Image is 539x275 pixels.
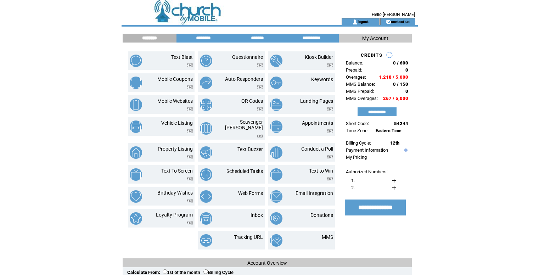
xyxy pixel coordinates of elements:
span: 2. [351,185,355,190]
span: Time Zone: [346,128,369,133]
img: account_icon.gif [352,19,358,25]
img: kiosk-builder.png [270,55,282,67]
span: 54244 [394,121,408,126]
img: help.gif [403,148,408,152]
img: text-buzzer.png [200,146,212,159]
span: Prepaid: [346,67,362,73]
a: Loyalty Program [156,212,193,218]
img: email-integration.png [270,190,282,203]
img: web-forms.png [200,190,212,203]
img: mobile-coupons.png [130,77,142,89]
img: property-listing.png [130,146,142,159]
img: appointments.png [270,120,282,133]
img: inbox.png [200,212,212,225]
img: tracking-url.png [200,234,212,247]
img: keywords.png [270,77,282,89]
input: Billing Cycle [203,269,208,274]
span: Overages: [346,74,366,80]
a: Text Blast [171,54,193,60]
span: Balance: [346,60,363,66]
img: video.png [257,134,263,138]
label: 1st of the month [163,270,200,275]
img: video.png [187,129,193,133]
img: conduct-a-poll.png [270,146,282,159]
span: 1. [351,178,355,183]
img: mobile-websites.png [130,99,142,111]
a: Appointments [302,120,333,126]
a: Auto Responders [225,76,263,82]
span: 267 / 5,000 [383,96,408,101]
a: Web Forms [238,190,263,196]
span: My Account [362,35,388,41]
a: Questionnaire [232,54,263,60]
a: Text to Win [309,168,333,174]
img: video.png [187,221,193,225]
img: text-to-win.png [270,168,282,181]
a: Conduct a Poll [301,146,333,152]
img: video.png [327,129,333,133]
img: auto-responders.png [200,77,212,89]
a: QR Codes [241,98,263,104]
img: video.png [187,85,193,89]
span: Calculate From: [127,270,160,275]
img: video.png [187,199,193,203]
a: Scheduled Tasks [226,168,263,174]
img: video.png [187,155,193,159]
span: Eastern Time [376,128,402,133]
a: Birthday Wishes [157,190,193,196]
img: questionnaire.png [200,55,212,67]
img: video.png [327,155,333,159]
span: MMS Overages: [346,96,378,101]
input: 1st of the month [163,269,167,274]
img: text-to-screen.png [130,168,142,181]
span: Hello [PERSON_NAME] [372,12,415,17]
a: contact us [391,19,410,24]
img: video.png [187,177,193,181]
span: Billing Cycle: [346,140,371,146]
span: CREDITS [361,52,382,58]
img: scavenger-hunt.png [200,122,212,135]
img: mms.png [270,234,282,247]
span: 1,218 / 5,000 [379,74,408,80]
img: birthday-wishes.png [130,190,142,203]
a: Mobile Websites [157,98,193,104]
img: video.png [257,107,263,111]
a: Tracking URL [234,234,263,240]
a: Inbox [251,212,263,218]
a: Landing Pages [300,98,333,104]
a: Keywords [311,77,333,82]
img: video.png [327,177,333,181]
img: qr-codes.png [200,99,212,111]
a: Donations [310,212,333,218]
a: Vehicle Listing [161,120,193,126]
img: scheduled-tasks.png [200,168,212,181]
a: logout [358,19,369,24]
a: Text Buzzer [237,146,263,152]
a: Email Integration [296,190,333,196]
img: loyalty-program.png [130,212,142,225]
a: MMS [322,234,333,240]
span: 12th [390,140,399,146]
img: contact_us_icon.gif [386,19,391,25]
span: 0 [405,67,408,73]
a: My Pricing [346,155,367,160]
img: video.png [187,63,193,67]
img: video.png [257,63,263,67]
span: Short Code: [346,121,369,126]
span: 0 / 150 [393,82,408,87]
span: Authorized Numbers: [346,169,388,174]
span: MMS Balance: [346,82,375,87]
img: vehicle-listing.png [130,120,142,133]
span: Account Overview [247,260,287,266]
img: video.png [327,63,333,67]
img: landing-pages.png [270,99,282,111]
img: donations.png [270,212,282,225]
span: 0 [405,89,408,94]
a: Text To Screen [161,168,193,174]
a: Kiosk Builder [305,54,333,60]
label: Billing Cycle [203,270,234,275]
span: 0 / 600 [393,60,408,66]
a: Payment Information [346,147,388,153]
img: video.png [187,107,193,111]
img: video.png [257,85,263,89]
